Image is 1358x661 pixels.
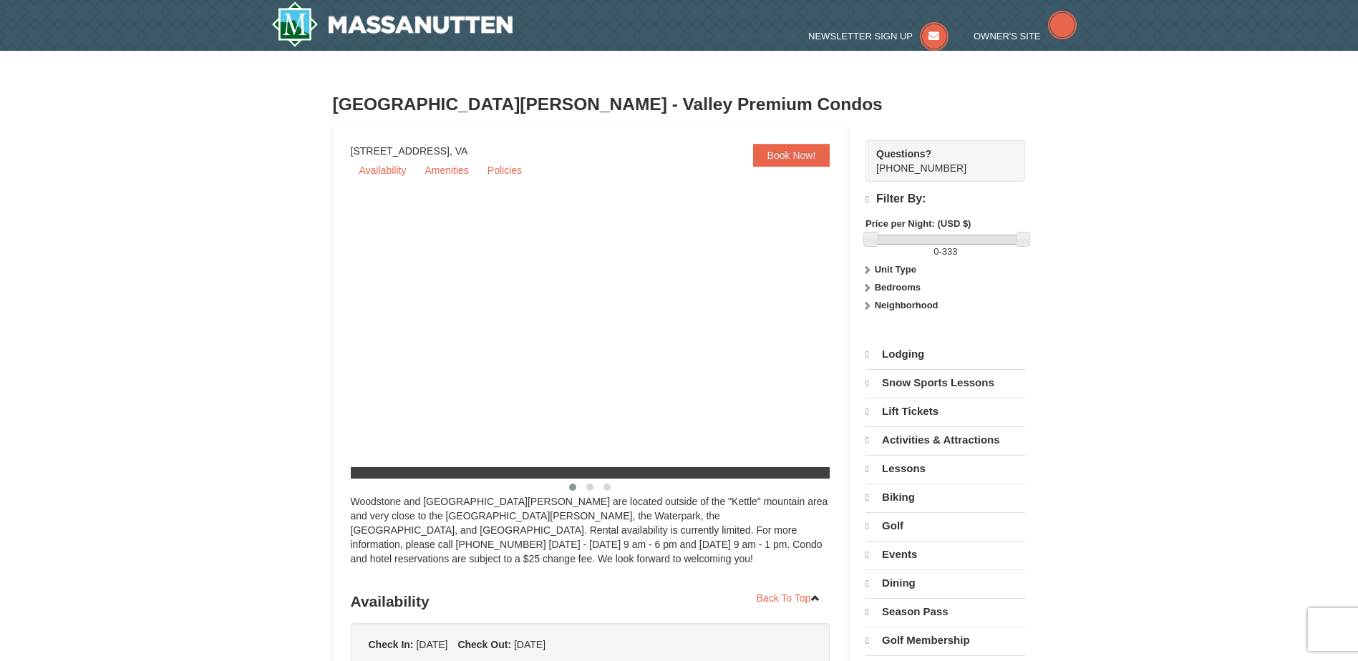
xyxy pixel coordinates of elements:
strong: Neighborhood [875,300,939,310]
a: Newsletter Sign Up [808,31,949,41]
a: Lodging [865,341,1025,368]
a: Back To Top [747,587,830,609]
img: Massanutten Resort Logo [271,1,513,47]
a: Golf Membership [865,627,1025,654]
a: Availability [351,160,415,181]
a: Events [865,541,1025,568]
span: [DATE] [416,639,447,650]
div: Woodstone and [GEOGRAPHIC_DATA][PERSON_NAME] are located outside of the "Kettle" mountain area an... [351,494,830,580]
span: 333 [942,246,958,257]
span: [DATE] [514,639,545,650]
strong: Check Out: [457,639,511,650]
a: Biking [865,484,1025,511]
span: Owner's Site [974,31,1041,41]
strong: Questions? [876,148,931,160]
a: Amenities [416,160,477,181]
h3: Availability [351,587,830,616]
a: Book Now! [753,144,830,167]
strong: Bedrooms [875,282,921,293]
a: Activities & Attractions [865,426,1025,454]
span: 0 [933,246,939,257]
a: Season Pass [865,598,1025,625]
a: Lift Tickets [865,398,1025,425]
a: Lessons [865,455,1025,482]
strong: Check In: [369,639,414,650]
a: Dining [865,569,1025,597]
a: Policies [479,160,530,181]
label: - [865,245,1025,259]
span: Newsletter Sign Up [808,31,913,41]
strong: Price per Night: (USD $) [865,218,971,229]
a: Snow Sports Lessons [865,369,1025,396]
h4: Filter By: [865,192,1025,206]
strong: Unit Type [875,264,916,275]
a: Golf [865,512,1025,539]
span: [PHONE_NUMBER] [876,147,999,174]
h3: [GEOGRAPHIC_DATA][PERSON_NAME] - Valley Premium Condos [333,90,1026,119]
a: Massanutten Resort [271,1,513,47]
a: Owner's Site [974,31,1077,41]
